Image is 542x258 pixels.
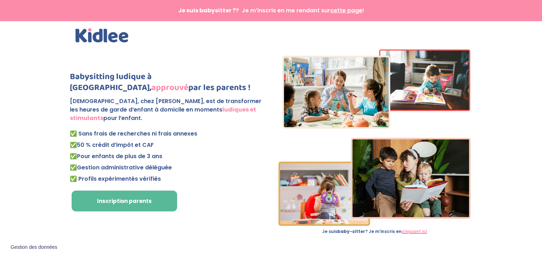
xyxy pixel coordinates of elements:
strong: ludiques et stimulants [70,106,256,122]
span: Gestion des données [11,244,57,251]
button: Gestion des données [6,240,61,255]
strong: Je suis babysitter ? [178,6,236,14]
strong: approuvé [151,81,188,95]
strong: ✅ [70,152,77,160]
span: 50 % crédit d’impôt et CAF Pour enfants de plus de 3 ans [70,141,162,160]
span: ✅ Sans frais de recherches ni frais annexes [70,130,197,138]
a: cliquant ici [402,228,427,234]
strong: baby-sitter [337,228,365,234]
p: Je suis ? Je m’inscris en [277,229,472,234]
p: ? Je m’inscris en me rendant sur ! [76,8,466,13]
span: ✅Gestion administrative déléguée [70,163,172,172]
span: ✅ Profils expérimentés vérifiés [70,175,161,183]
p: [DEMOGRAPHIC_DATA], chez [PERSON_NAME], est de transformer les heures de garde d’enfant à domicil... [70,97,265,128]
a: Inscription parents [72,191,177,212]
span: cette page [330,6,362,14]
strong: ✅ [70,141,77,149]
img: Imgs-2 [278,49,471,226]
img: Kidlee - Logo [76,28,128,42]
h1: Babysitting ludique à [GEOGRAPHIC_DATA], par les parents ! [70,71,265,97]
